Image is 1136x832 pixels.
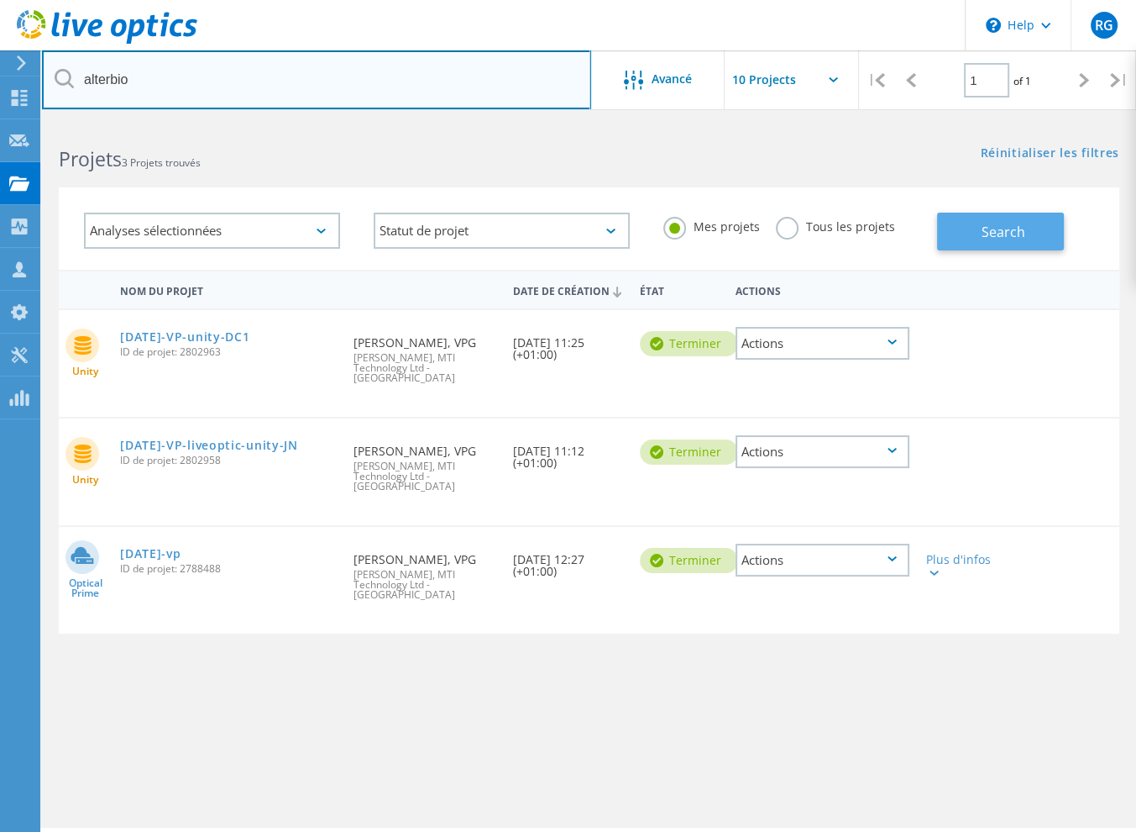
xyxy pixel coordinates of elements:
div: [PERSON_NAME], VPG [345,310,504,400]
label: Tous les projets [776,217,894,233]
span: Unity [72,475,98,485]
span: of 1 [1013,74,1031,88]
button: Search [937,213,1064,250]
div: Actions [736,544,909,577]
b: Projets [59,145,122,172]
div: [DATE] 12:27 (+01:00) [504,527,631,594]
div: Terminer [640,331,738,356]
div: Actions [736,435,909,468]
span: Search [982,223,1025,241]
a: [DATE]-VP-liveoptic-unity-JN [120,440,298,451]
label: Mes projets [663,217,759,233]
div: [PERSON_NAME], VPG [345,419,504,508]
span: [PERSON_NAME], MTI Technology Ltd - [GEOGRAPHIC_DATA] [353,353,495,383]
div: Date de création [504,274,631,306]
div: Actions [727,274,918,305]
span: [PERSON_NAME], MTI Technology Ltd - [GEOGRAPHIC_DATA] [353,570,495,600]
a: Réinitialiser les filtres [980,147,1119,161]
div: [DATE] 11:12 (+01:00) [504,419,631,486]
a: Live Optics Dashboard [17,35,197,47]
div: Terminer [640,548,738,573]
div: [DATE] 11:25 (+01:00) [504,310,631,377]
div: Terminer [640,440,738,465]
span: [PERSON_NAME], MTI Technology Ltd - [GEOGRAPHIC_DATA] [353,461,495,492]
span: ID de projet: 2788488 [120,564,337,574]
a: [DATE]-VP-unity-DC1 [120,331,249,343]
div: | [1102,50,1136,110]
span: Unity [72,366,98,377]
div: [PERSON_NAME], VPG [345,527,504,617]
div: | [859,50,893,110]
span: RG [1094,18,1112,32]
div: Analyses sélectionnées [84,213,340,249]
div: Nom du projet [112,274,345,305]
span: ID de projet: 2802958 [120,455,337,466]
div: État [631,274,727,305]
div: Actions [736,327,909,360]
span: Avancé [652,73,692,85]
div: Plus d'infos [926,554,994,577]
svg: \n [986,18,1001,33]
span: Optical Prime [59,578,112,598]
a: [DATE]-vp [120,548,181,560]
span: 3 Projets trouvés [122,155,201,170]
span: ID de projet: 2802963 [120,347,337,357]
input: Rechercher des projets par nom, propriétaire, ID, société, etc. [42,50,591,109]
div: Statut de projet [374,213,630,249]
